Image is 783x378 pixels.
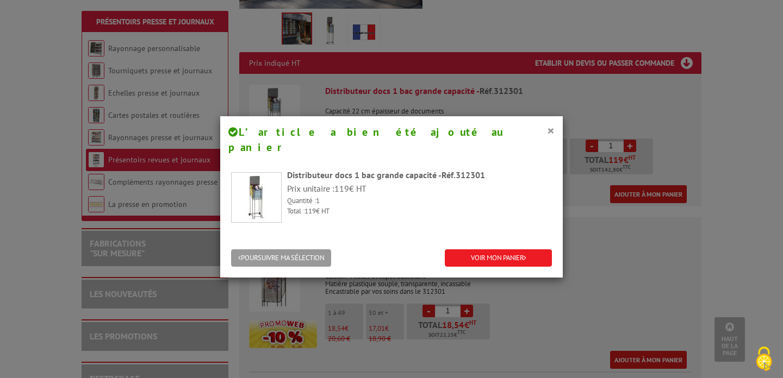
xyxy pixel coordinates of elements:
a: VOIR MON PANIER [445,249,552,267]
span: 119 [334,183,349,194]
button: POURSUIVRE MA SÉLECTION [231,249,331,267]
div: Distributeur docs 1 bac grande capacité - [287,169,552,181]
p: Quantité : [287,196,552,206]
span: Réf.312301 [442,169,485,180]
img: Cookies (fenêtre modale) [750,345,778,373]
p: Total : € HT [287,206,552,217]
span: 1 [316,196,320,205]
button: Cookies (fenêtre modale) [745,341,783,378]
button: × [547,123,555,137]
p: Prix unitaire : € HT [287,182,552,195]
h4: L’article a bien été ajouté au panier [228,124,555,155]
span: 119 [304,206,316,216]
